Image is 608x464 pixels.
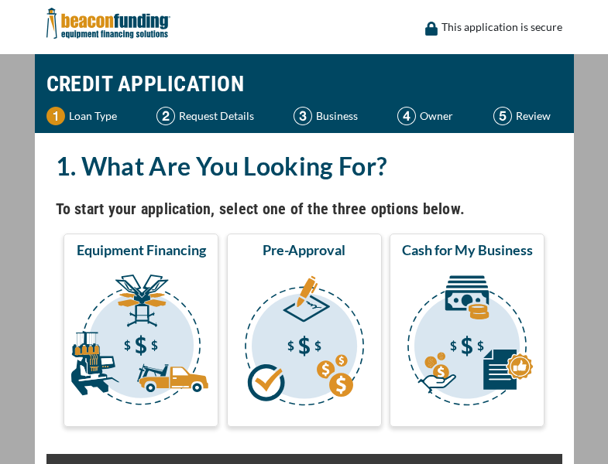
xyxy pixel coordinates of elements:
img: Equipment Financing [67,265,215,420]
h4: To start your application, select one of the three options below. [56,196,553,222]
button: Equipment Financing [64,234,218,427]
img: Step 5 [493,107,512,125]
span: Equipment Financing [77,241,206,259]
img: Step 1 [46,107,65,125]
button: Cash for My Business [390,234,544,427]
span: Cash for My Business [402,241,533,259]
p: Owner [420,107,453,125]
p: Business [316,107,358,125]
h1: CREDIT APPLICATION [46,62,562,107]
span: Pre-Approval [263,241,345,259]
button: Pre-Approval [227,234,382,427]
h2: 1. What Are You Looking For? [56,148,553,184]
p: Review [516,107,551,125]
img: Step 2 [156,107,175,125]
img: Step 3 [294,107,312,125]
p: Loan Type [69,107,117,125]
img: Step 4 [397,107,416,125]
p: This application is secure [441,18,562,36]
p: Request Details [179,107,254,125]
img: lock icon to convery security [425,22,438,36]
img: Pre-Approval [230,265,379,420]
img: Cash for My Business [393,265,541,420]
